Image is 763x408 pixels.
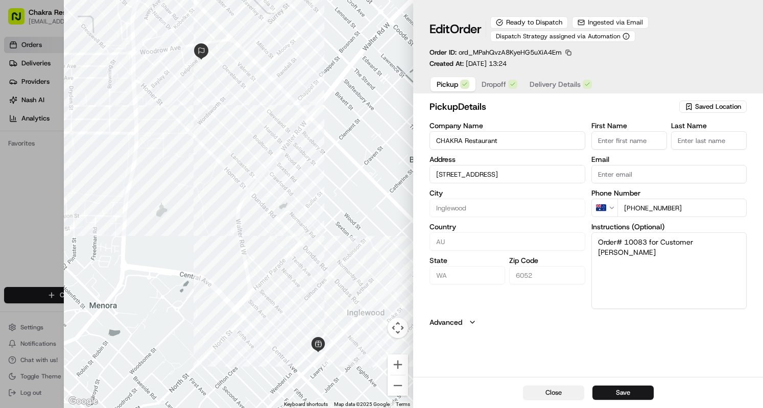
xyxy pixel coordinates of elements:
[591,223,747,230] label: Instructions (Optional)
[46,107,140,115] div: We're available if you need us!
[10,97,29,115] img: 1736555255976-a54dd68f-1ca7-489b-9aae-adbdc363a1c4
[10,148,27,164] img: Asif Zaman Khan
[82,224,168,242] a: 💻API Documentation
[430,223,585,230] label: Country
[10,10,31,30] img: Nash
[143,185,164,194] span: [DATE]
[430,59,507,68] p: Created At:
[490,31,635,42] button: Dispatch Strategy assigned via Automation
[10,40,186,57] p: Welcome 👋
[591,232,747,309] textarea: Order# 10083 for Customer [PERSON_NAME]
[21,97,40,115] img: 4281594248423_2fcf9dad9f2a874258b8_72.png
[10,229,18,237] div: 📗
[430,317,747,327] button: Advanced
[137,185,141,194] span: •
[10,176,27,192] img: Joana Marie Avellanoza
[679,100,747,114] button: Saved Location
[20,228,78,238] span: Knowledge Base
[27,65,169,76] input: Clear
[174,100,186,112] button: Start new chat
[459,48,562,57] span: ord_MPahQvzA8KyeHG5uXiA4Em
[490,16,568,29] div: Ready to Dispatch
[334,401,390,407] span: Map data ©2025 Google
[32,158,83,166] span: [PERSON_NAME]
[66,395,100,408] a: Open this area in Google Maps (opens a new window)
[430,257,505,264] label: State
[530,79,581,89] span: Delivery Details
[523,386,584,400] button: Close
[430,156,585,163] label: Address
[430,122,585,129] label: Company Name
[572,16,649,29] button: Ingested via Email
[466,59,507,68] span: [DATE] 13:24
[591,189,747,197] label: Phone Number
[430,100,677,114] h2: pickup Details
[20,158,29,166] img: 1736555255976-a54dd68f-1ca7-489b-9aae-adbdc363a1c4
[437,79,458,89] span: Pickup
[617,199,747,217] input: Enter phone number
[284,401,328,408] button: Keyboard shortcuts
[388,375,408,396] button: Zoom out
[695,102,741,111] span: Saved Location
[592,386,654,400] button: Save
[20,186,29,194] img: 1736555255976-a54dd68f-1ca7-489b-9aae-adbdc363a1c4
[671,122,747,129] label: Last Name
[72,252,124,260] a: Powered byPylon
[591,122,667,129] label: First Name
[430,317,462,327] label: Advanced
[430,131,585,150] input: Enter company name
[496,32,621,40] span: Dispatch Strategy assigned via Automation
[430,21,482,37] h1: Edit
[430,266,505,284] input: Enter state
[97,228,164,238] span: API Documentation
[6,224,82,242] a: 📗Knowledge Base
[85,158,88,166] span: •
[430,232,585,251] input: Enter country
[86,229,94,237] div: 💻
[430,199,585,217] input: Enter city
[430,189,585,197] label: City
[32,185,135,194] span: [PERSON_NAME] [PERSON_NAME]
[509,257,585,264] label: Zip Code
[158,130,186,142] button: See all
[102,253,124,260] span: Pylon
[388,318,408,338] button: Map camera controls
[10,132,68,140] div: Past conversations
[588,18,643,27] span: Ingested via Email
[46,97,168,107] div: Start new chat
[388,354,408,375] button: Zoom in
[430,48,562,57] p: Order ID:
[90,158,111,166] span: [DATE]
[591,156,747,163] label: Email
[66,395,100,408] img: Google
[591,165,747,183] input: Enter email
[396,401,410,407] a: Terms
[671,131,747,150] input: Enter last name
[430,165,585,183] input: 839D Beaufort St, Inglewood WA 6052, Australia
[450,21,482,37] span: Order
[591,131,667,150] input: Enter first name
[509,266,585,284] input: Enter zip code
[482,79,506,89] span: Dropoff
